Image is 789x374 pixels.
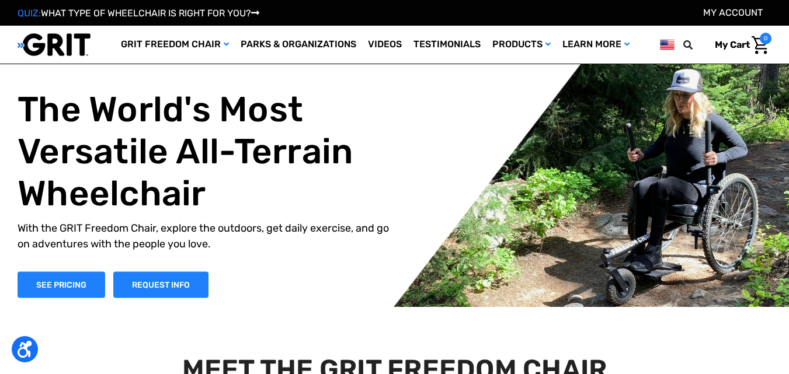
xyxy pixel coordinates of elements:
span: QUIZ: [18,8,41,19]
h1: The World's Most Versatile All-Terrain Wheelchair [18,88,404,214]
input: Search [689,33,706,57]
iframe: Tidio Chat [630,299,784,354]
a: Account [703,7,763,18]
img: GRIT All-Terrain Wheelchair and Mobility Equipment [18,33,91,57]
a: Parks & Organizations [235,26,362,64]
a: Slide number 1, Request Information [113,271,208,298]
img: us.png [660,37,675,52]
a: Testimonials [408,26,486,64]
a: Shop Now [18,271,105,298]
a: QUIZ:WHAT TYPE OF WHEELCHAIR IS RIGHT FOR YOU? [18,8,259,19]
a: Products [486,26,557,64]
a: GRIT Freedom Chair [115,26,235,64]
a: Cart with 0 items [706,33,771,57]
p: With the GRIT Freedom Chair, explore the outdoors, get daily exercise, and go on adventures with ... [18,220,404,251]
span: 0 [760,33,771,44]
img: Cart [752,36,769,54]
a: Videos [362,26,408,64]
span: My Cart [715,39,750,50]
a: Learn More [557,26,635,64]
